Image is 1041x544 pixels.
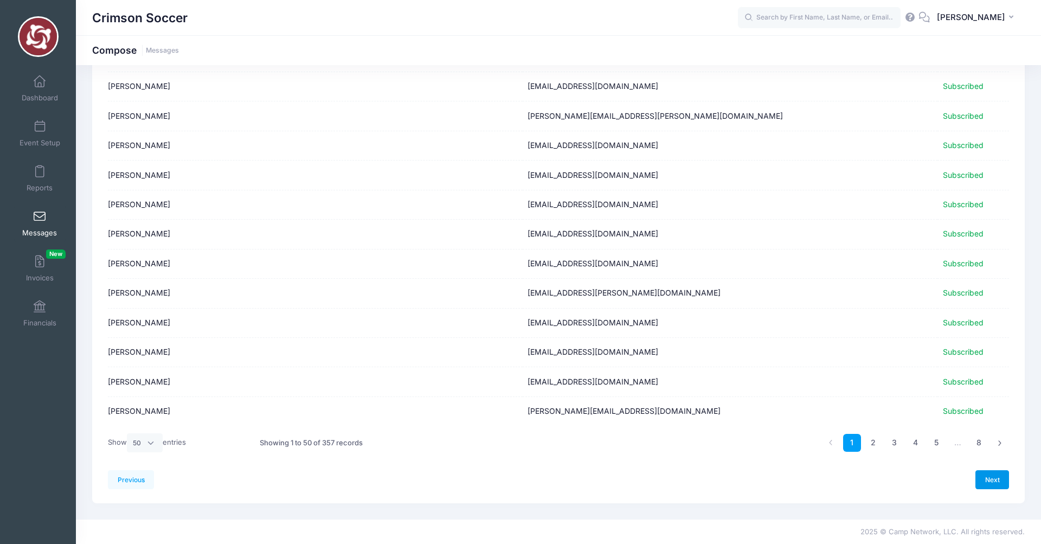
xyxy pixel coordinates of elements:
span: Dashboard [22,93,58,103]
input: Search by First Name, Last Name, or Email... [738,7,901,29]
h1: Compose [92,44,179,56]
td: [PERSON_NAME] [108,249,522,279]
a: 4 [907,434,924,452]
span: Event Setup [20,138,60,148]
a: 3 [885,434,903,452]
span: Subscribed [943,347,984,356]
td: [PERSON_NAME] [108,309,522,338]
a: 5 [928,434,946,452]
td: [PERSON_NAME] [108,279,522,308]
span: Subscribed [943,170,984,180]
a: Previous [108,470,154,489]
td: [PERSON_NAME] [108,190,522,220]
span: New [46,249,66,259]
a: Dashboard [14,69,66,107]
td: [PERSON_NAME] [108,397,522,426]
td: [PERSON_NAME] [108,367,522,396]
td: [PERSON_NAME] [108,161,522,190]
td: [EMAIL_ADDRESS][DOMAIN_NAME] [523,249,937,279]
td: [EMAIL_ADDRESS][DOMAIN_NAME] [523,190,937,220]
button: [PERSON_NAME] [930,5,1025,30]
td: [PERSON_NAME] [108,101,522,131]
h1: Crimson Soccer [92,5,188,30]
a: Financials [14,295,66,332]
a: Messages [14,204,66,242]
td: [EMAIL_ADDRESS][DOMAIN_NAME] [523,367,937,396]
span: Messages [22,228,57,238]
span: Subscribed [943,377,984,386]
td: [EMAIL_ADDRESS][DOMAIN_NAME] [523,309,937,338]
a: 8 [970,434,988,452]
td: [PERSON_NAME] [108,131,522,161]
span: 2025 © Camp Network, LLC. All rights reserved. [860,527,1025,536]
span: Subscribed [943,140,984,150]
a: Reports [14,159,66,197]
span: Financials [23,318,56,328]
td: [EMAIL_ADDRESS][DOMAIN_NAME] [523,72,937,101]
td: [PERSON_NAME][EMAIL_ADDRESS][DOMAIN_NAME] [523,397,937,426]
a: Event Setup [14,114,66,152]
span: [PERSON_NAME] [937,11,1005,23]
img: Crimson Soccer [18,16,59,57]
span: Subscribed [943,259,984,268]
span: Subscribed [943,200,984,209]
span: Subscribed [943,318,984,327]
span: Subscribed [943,406,984,415]
td: [EMAIL_ADDRESS][DOMAIN_NAME] [523,220,937,249]
td: [PERSON_NAME] [108,220,522,249]
a: 1 [843,434,861,452]
a: Next [975,470,1009,489]
td: [PERSON_NAME][EMAIL_ADDRESS][PERSON_NAME][DOMAIN_NAME] [523,101,937,131]
span: Subscribed [943,288,984,297]
a: Messages [146,47,179,55]
select: Showentries [127,433,163,452]
td: [EMAIL_ADDRESS][DOMAIN_NAME] [523,131,937,161]
span: Subscribed [943,111,984,120]
td: [EMAIL_ADDRESS][PERSON_NAME][DOMAIN_NAME] [523,279,937,308]
span: Subscribed [943,229,984,238]
td: [EMAIL_ADDRESS][DOMAIN_NAME] [523,338,937,367]
a: InvoicesNew [14,249,66,287]
span: Subscribed [943,81,984,91]
span: Reports [27,183,53,193]
a: 2 [864,434,882,452]
td: [PERSON_NAME] [108,338,522,367]
div: Showing 1 to 50 of 357 records [260,431,363,456]
label: Show entries [108,433,186,452]
td: [EMAIL_ADDRESS][DOMAIN_NAME] [523,161,937,190]
span: Invoices [26,273,54,283]
td: [PERSON_NAME] [108,72,522,101]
